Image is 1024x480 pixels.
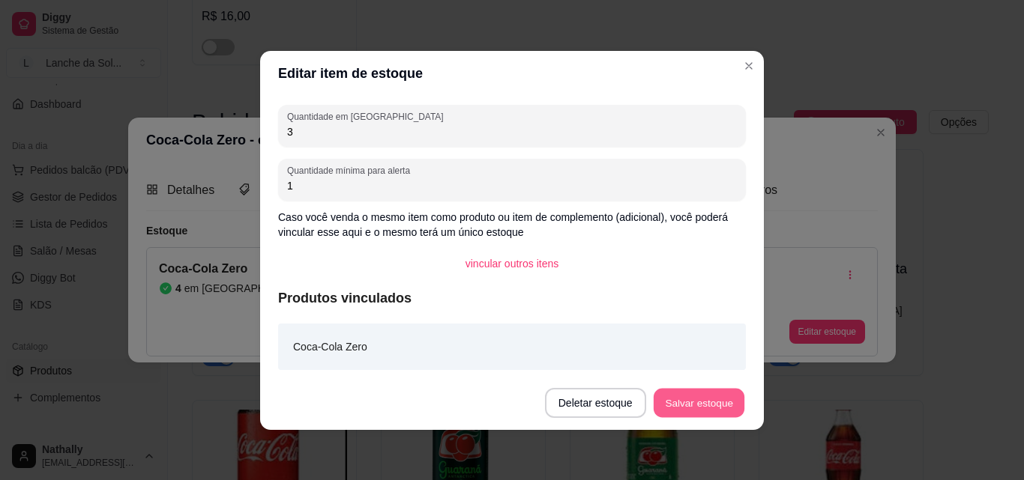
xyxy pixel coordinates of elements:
article: Produtos vinculados [278,288,746,309]
button: vincular outros itens [454,249,571,279]
article: Coca-Cola Zero [293,338,367,355]
p: Caso você venda o mesmo item como produto ou item de complemento (adicional), você poderá vincula... [278,210,746,240]
button: Salvar estoque [653,388,744,417]
button: Deletar estoque [545,388,646,418]
label: Quantidade em [GEOGRAPHIC_DATA] [287,110,448,123]
label: Quantidade mínima para alerta [287,164,415,177]
input: Quantidade em estoque [287,124,737,139]
button: Close [737,54,761,78]
input: Quantidade mínima para alerta [287,178,737,193]
header: Editar item de estoque [260,51,764,96]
